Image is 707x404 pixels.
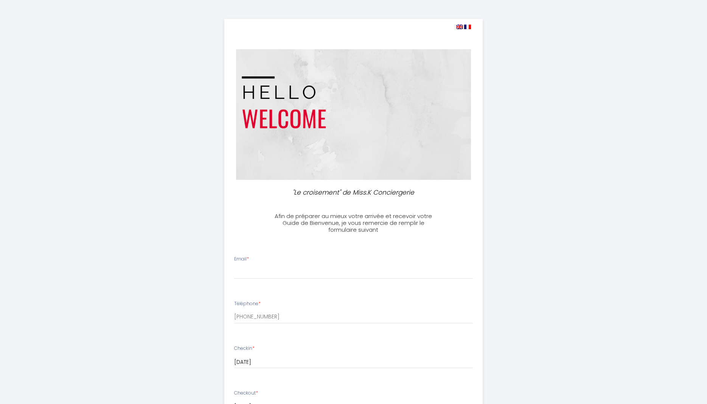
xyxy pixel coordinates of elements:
[234,390,258,397] label: Checkout
[273,187,435,198] p: "Le croisement" de Miss.K Conciergerie
[234,256,249,263] label: Email
[234,300,261,307] label: Téléphone
[464,25,471,29] img: fr.png
[234,345,255,352] label: Checkin
[456,25,463,29] img: en.png
[269,213,438,233] h3: Afin de préparer au mieux votre arrivée et recevoir votre Guide de Bienvenue, je vous remercie de...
